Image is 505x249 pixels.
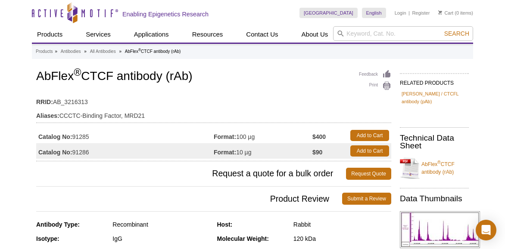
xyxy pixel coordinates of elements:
[241,26,283,43] a: Contact Us
[214,143,312,159] td: 10 µg
[217,221,233,228] strong: Host:
[312,133,326,141] strong: $400
[438,8,473,18] li: (0 items)
[395,10,406,16] a: Login
[36,193,342,205] span: Product Review
[36,48,53,55] a: Products
[125,49,181,54] li: AbFlex CTCF antibody (rAb)
[438,10,442,15] img: Your Cart
[32,26,68,43] a: Products
[299,8,358,18] a: [GEOGRAPHIC_DATA]
[362,8,386,18] a: English
[36,98,53,106] strong: RRID:
[55,49,57,54] li: »
[412,10,430,16] a: Register
[214,148,236,156] strong: Format:
[122,10,209,18] h2: Enabling Epigenetics Research
[359,70,391,79] a: Feedback
[36,235,59,242] strong: Isotype:
[187,26,228,43] a: Resources
[36,70,391,84] h1: AbFlex CTCF antibody (rAb)
[402,90,467,105] a: [PERSON_NAME] / CTCFL antibody (pAb)
[38,148,72,156] strong: Catalog No:
[36,221,80,228] strong: Antibody Type:
[217,235,269,242] strong: Molecular Weight:
[312,148,322,156] strong: $90
[437,160,440,165] sup: ®
[38,133,72,141] strong: Catalog No:
[138,48,141,52] sup: ®
[36,168,346,180] span: Request a quote for a bulk order
[296,26,334,43] a: About Us
[36,112,59,120] strong: Aliases:
[333,26,473,41] input: Keyword, Cat. No.
[350,145,389,157] a: Add to Cart
[61,48,81,55] a: Antibodies
[400,195,469,203] h2: Data Thumbnails
[112,221,210,228] div: Recombinant
[81,26,116,43] a: Services
[214,133,236,141] strong: Format:
[36,128,214,143] td: 91285
[408,8,410,18] li: |
[400,211,480,248] img: AbFlex<sup>®</sup> CTCF antibody (rAb) tested by ChIP-Seq.
[129,26,174,43] a: Applications
[36,143,214,159] td: 91286
[214,128,312,143] td: 100 µg
[112,235,210,243] div: IgG
[293,235,391,243] div: 120 kDa
[359,81,391,91] a: Print
[293,221,391,228] div: Rabbit
[119,49,122,54] li: »
[400,155,469,181] a: AbFlex®CTCF antibody (rAb)
[444,30,469,37] span: Search
[346,168,391,180] a: Request Quote
[74,67,81,78] sup: ®
[90,48,116,55] a: All Antibodies
[350,130,389,141] a: Add to Cart
[400,73,469,89] h2: RELATED PRODUCTS
[36,107,391,120] td: CCCTC-Binding Factor, MRD21
[438,10,453,16] a: Cart
[84,49,87,54] li: »
[400,134,469,150] h2: Technical Data Sheet
[342,193,391,205] a: Submit a Review
[442,30,472,37] button: Search
[476,220,496,240] div: Open Intercom Messenger
[36,93,391,107] td: AB_3216313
